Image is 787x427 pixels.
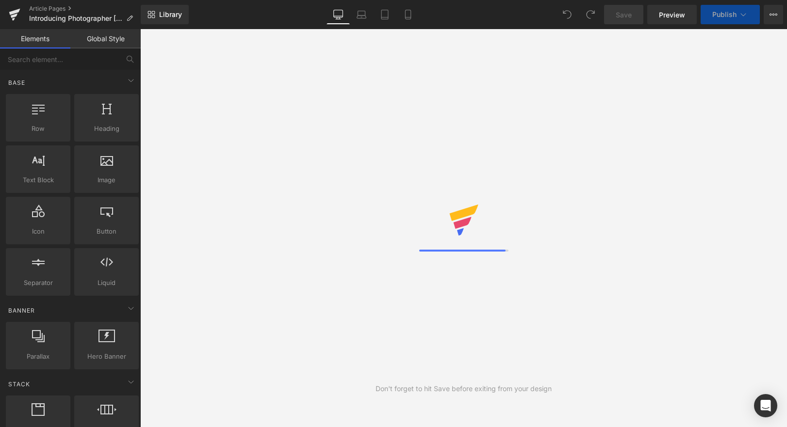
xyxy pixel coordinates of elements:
span: Library [159,10,182,19]
span: Text Block [9,175,67,185]
a: Tablet [373,5,396,24]
a: Mobile [396,5,420,24]
button: More [764,5,783,24]
button: Publish [701,5,760,24]
a: New Library [141,5,189,24]
a: Laptop [350,5,373,24]
span: Save [616,10,632,20]
a: Global Style [70,29,141,48]
span: Publish [712,11,737,18]
span: Heading [77,124,136,134]
span: Base [7,78,26,87]
div: Don't forget to hit Save before exiting from your design [376,383,552,394]
span: Preview [659,10,685,20]
span: Liquid [77,278,136,288]
span: Separator [9,278,67,288]
span: Icon [9,226,67,237]
span: Parallax [9,351,67,362]
a: Desktop [327,5,350,24]
span: Button [77,226,136,237]
a: Preview [647,5,697,24]
button: Undo [557,5,577,24]
span: Introducing Photographer [PERSON_NAME] [29,15,122,22]
span: Banner [7,306,36,315]
span: Stack [7,380,31,389]
span: Image [77,175,136,185]
span: Hero Banner [77,351,136,362]
a: Article Pages [29,5,141,13]
button: Redo [581,5,600,24]
div: Open Intercom Messenger [754,394,777,417]
span: Row [9,124,67,134]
